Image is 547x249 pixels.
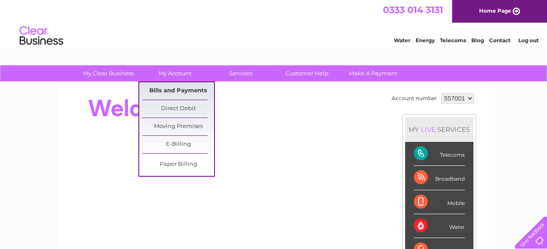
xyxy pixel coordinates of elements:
img: logo.png [19,23,64,49]
a: Make A Payment [337,65,409,81]
div: Telecoms [414,142,465,166]
a: Customer Help [271,65,343,81]
a: Paper Billing [142,156,214,173]
a: 0333 014 3131 [383,4,443,15]
div: Mobile [414,190,465,214]
a: My Account [139,65,211,81]
div: MY SERVICES [405,117,473,142]
div: LIVE [419,125,437,134]
a: Direct Debit [142,100,214,118]
a: Log out [518,37,539,44]
div: Water [414,214,465,238]
a: Blog [471,37,484,44]
a: Energy [416,37,435,44]
div: Broadband [414,166,465,190]
a: Services [205,65,277,81]
a: Telecoms [440,37,466,44]
a: Water [394,37,410,44]
a: Moving Premises [142,118,214,135]
td: Account number [389,91,439,106]
div: Clear Business is a trading name of Verastar Limited (registered in [GEOGRAPHIC_DATA] No. 3667643... [68,5,480,42]
a: My Clear Business [73,65,144,81]
a: E-Billing [142,136,214,153]
a: Bills and Payments [142,82,214,100]
a: Contact [489,37,510,44]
